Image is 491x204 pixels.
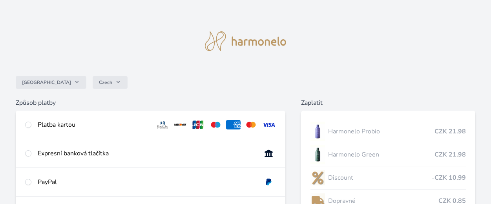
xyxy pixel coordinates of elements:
[191,120,205,129] img: jcb.svg
[22,79,71,86] span: [GEOGRAPHIC_DATA]
[16,76,86,89] button: [GEOGRAPHIC_DATA]
[261,149,276,158] img: onlineBanking_CZ.svg
[99,79,112,86] span: Czech
[38,149,255,158] div: Expresní banková tlačítka
[93,76,128,89] button: Czech
[38,120,149,129] div: Platba kartou
[155,120,170,129] img: diners.svg
[226,120,241,129] img: amex.svg
[328,127,434,136] span: Harmonelo Probio
[38,177,255,187] div: PayPal
[16,98,285,107] h6: Způsob platby
[261,120,276,129] img: visa.svg
[434,150,466,159] span: CZK 21.98
[261,177,276,187] img: paypal.svg
[328,150,434,159] span: Harmonelo Green
[208,120,223,129] img: maestro.svg
[328,173,432,182] span: Discount
[434,127,466,136] span: CZK 21.98
[310,168,325,188] img: discount-lo.png
[301,98,475,107] h6: Zaplatit
[205,31,287,51] img: logo.svg
[244,120,258,129] img: mc.svg
[310,145,325,164] img: CLEAN_GREEN_se_stinem_x-lo.jpg
[432,173,466,182] span: -CZK 10.99
[310,122,325,141] img: CLEAN_PROBIO_se_stinem_x-lo.jpg
[173,120,188,129] img: discover.svg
